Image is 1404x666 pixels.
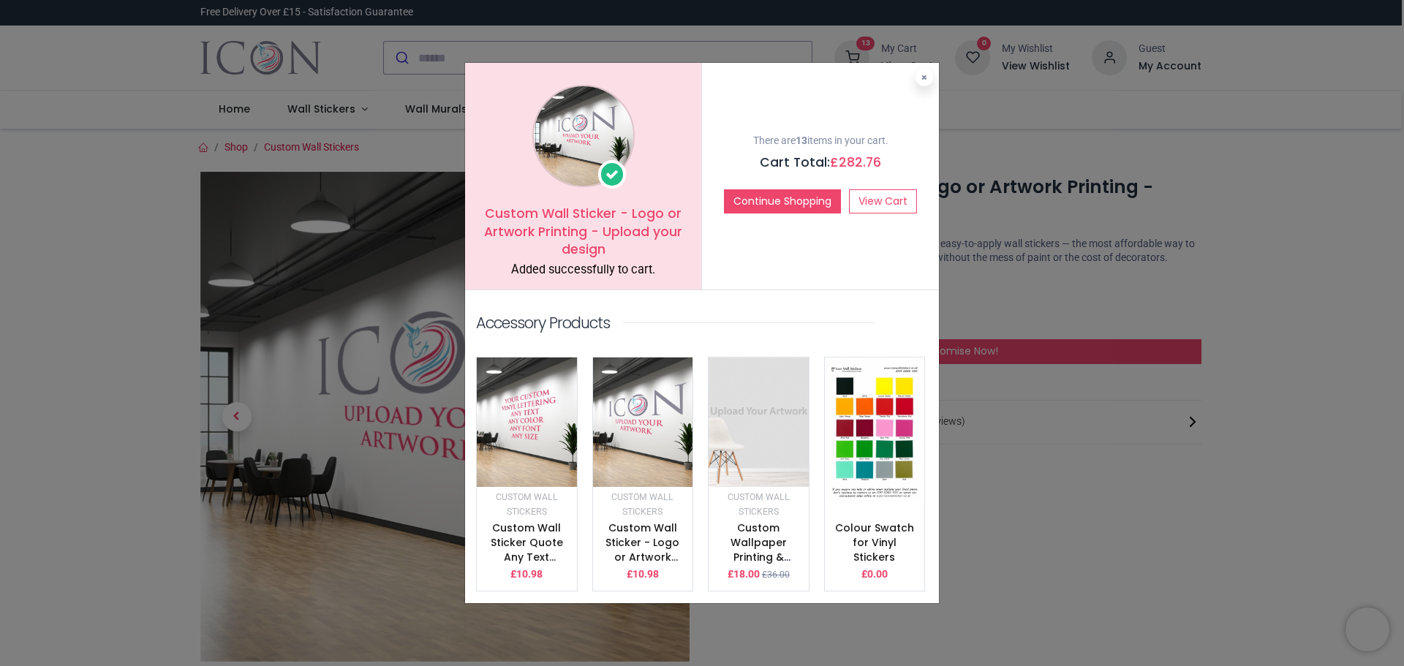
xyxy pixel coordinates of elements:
[867,568,888,580] span: 0.00
[849,189,917,214] a: View Cart
[611,492,673,517] small: Custom Wall Stickers
[476,312,610,333] p: Accessory Products
[477,357,577,487] img: image_512
[733,568,760,580] span: 18.00
[724,521,793,592] a: Custom Wallpaper Printing & Custom Wall Murals
[485,521,569,592] a: Custom Wall Sticker Quote Any Text & Colour - Vinyl Lettering
[516,568,543,580] span: 10.98
[510,567,543,582] p: £
[713,154,928,172] h5: Cart Total:
[830,154,881,171] span: £
[835,521,914,564] a: Colour Swatch for Vinyl Stickers
[605,521,679,607] a: Custom Wall Sticker - Logo or Artwork Printing - Upload your design
[728,492,790,517] small: Custom Wall Stickers
[627,567,659,582] p: £
[728,567,760,582] p: £
[476,205,690,259] h5: Custom Wall Sticker - Logo or Artwork Printing - Upload your design
[611,491,673,517] a: Custom Wall Stickers
[825,357,925,502] img: image_512
[762,569,790,581] small: £
[861,567,888,582] p: £
[728,491,790,517] a: Custom Wall Stickers
[532,85,635,187] img: image_1024
[839,154,881,171] span: 282.76
[496,491,558,517] a: Custom Wall Stickers
[476,262,690,279] div: Added successfully to cart.
[593,357,693,487] img: image_512
[724,189,841,214] button: Continue Shopping
[496,492,558,517] small: Custom Wall Stickers
[796,135,807,146] b: 13
[767,569,790,580] span: 36.00
[709,357,809,487] img: image_512
[713,134,928,148] p: There are items in your cart.
[633,568,659,580] span: 10.98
